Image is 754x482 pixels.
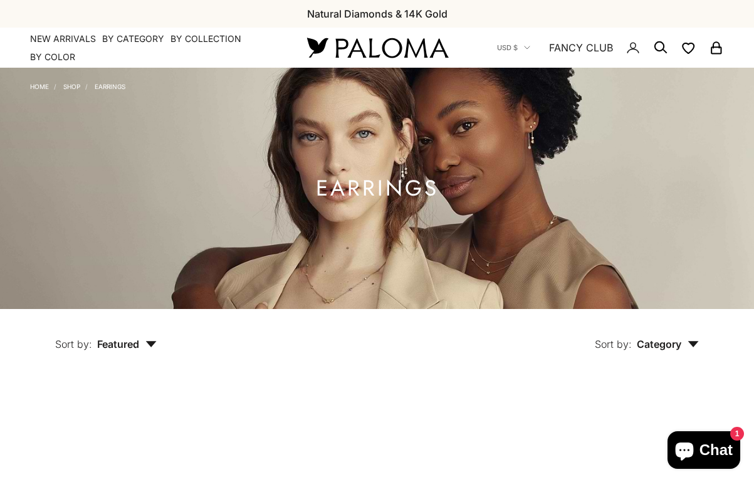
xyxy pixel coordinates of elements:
[170,33,241,45] summary: By Collection
[30,80,125,90] nav: Breadcrumb
[97,338,157,350] span: Featured
[497,28,724,68] nav: Secondary navigation
[664,431,744,472] inbox-online-store-chat: Shopify online store chat
[497,42,518,53] span: USD $
[316,181,439,196] h1: Earrings
[26,309,186,362] button: Sort by: Featured
[595,338,632,350] span: Sort by:
[30,51,75,63] summary: By Color
[55,338,92,350] span: Sort by:
[95,83,125,90] a: Earrings
[497,42,530,53] button: USD $
[549,39,613,56] a: FANCY CLUB
[307,6,448,22] p: Natural Diamonds & 14K Gold
[30,83,49,90] a: Home
[30,33,96,45] a: NEW ARRIVALS
[30,33,277,63] nav: Primary navigation
[637,338,699,350] span: Category
[566,309,728,362] button: Sort by: Category
[63,83,80,90] a: Shop
[102,33,164,45] summary: By Category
